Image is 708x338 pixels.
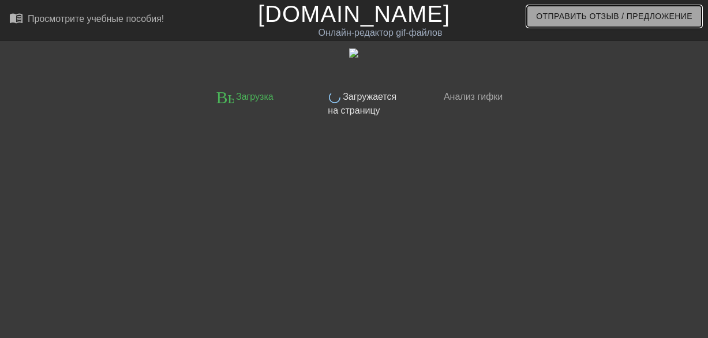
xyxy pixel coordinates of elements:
[258,1,450,27] a: [DOMAIN_NAME]
[441,92,503,102] span: Анализ гифки
[234,92,274,102] span: Загрузка
[9,11,23,25] span: menu_book_бук меню
[349,48,358,58] img: undefined
[527,6,702,27] button: Отправить Отзыв / Предложение
[242,26,519,40] div: Онлайн-редактор gif-файлов
[328,92,396,115] span: Загружается на страницу
[536,9,692,24] span: Отправить Отзыв / Предложение
[28,14,164,24] div: Просмотрите учебные пособия!
[216,86,234,103] span: Выполнено
[9,11,164,29] a: Просмотрите учебные пособия!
